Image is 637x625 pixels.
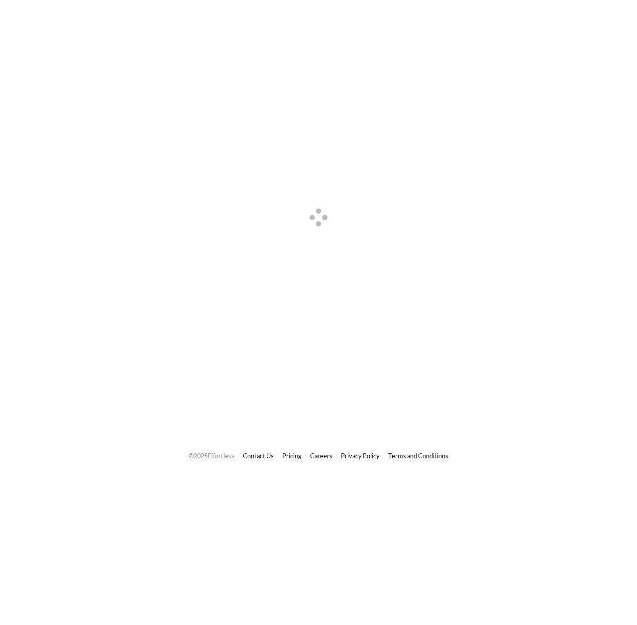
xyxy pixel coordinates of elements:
a: Terms and Conditions [388,452,448,460]
a: Pricing [282,452,302,460]
span: © 2025 Effortless [189,452,234,460]
a: Careers [310,452,332,460]
a: Privacy Policy [341,452,380,460]
a: Contact Us [243,452,274,460]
